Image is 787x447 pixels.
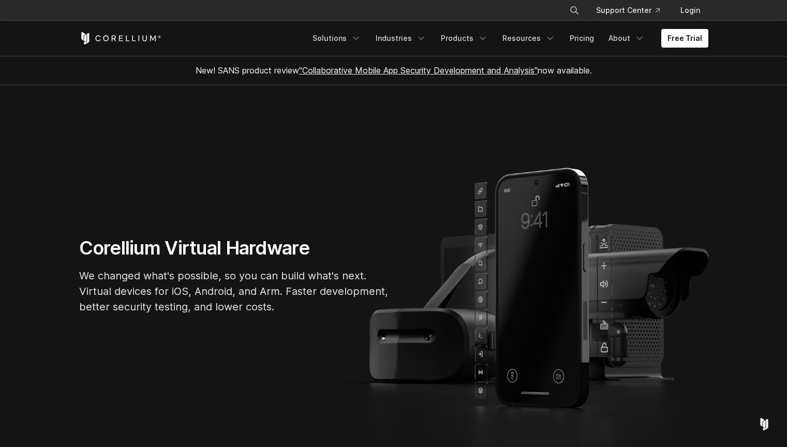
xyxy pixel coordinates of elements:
div: Navigation Menu [306,29,708,48]
a: About [602,29,651,48]
a: "Collaborative Mobile App Security Development and Analysis" [299,65,538,76]
div: Open Intercom Messenger [752,412,777,437]
p: We changed what's possible, so you can build what's next. Virtual devices for iOS, Android, and A... [79,268,390,315]
a: Products [435,29,494,48]
button: Search [565,1,584,20]
a: Corellium Home [79,32,161,44]
a: Support Center [588,1,668,20]
div: Navigation Menu [557,1,708,20]
a: Pricing [563,29,600,48]
a: Solutions [306,29,367,48]
h1: Corellium Virtual Hardware [79,236,390,260]
a: Login [672,1,708,20]
a: Industries [369,29,433,48]
a: Resources [496,29,561,48]
span: New! SANS product review now available. [196,65,592,76]
a: Free Trial [661,29,708,48]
